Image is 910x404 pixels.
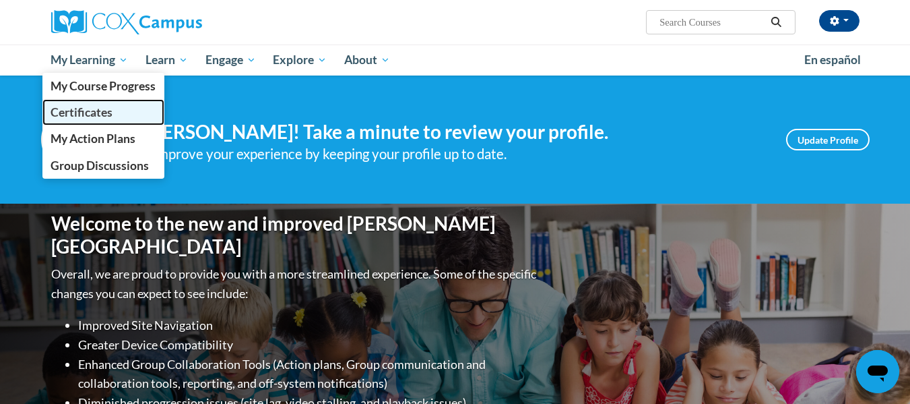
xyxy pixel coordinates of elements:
a: Learn [137,45,197,76]
a: Certificates [42,99,165,125]
span: Explore [273,52,327,68]
button: Account Settings [819,10,859,32]
button: Search [766,14,786,30]
a: About [335,45,399,76]
div: Help improve your experience by keeping your profile up to date. [122,143,766,165]
a: My Course Progress [42,73,165,99]
span: Engage [205,52,256,68]
a: Cox Campus [51,10,307,34]
img: Profile Image [41,109,102,170]
a: My Learning [42,45,137,76]
a: Update Profile [786,129,870,150]
a: En español [795,46,870,74]
a: Group Discussions [42,152,165,179]
span: Group Discussions [51,158,149,173]
span: En español [804,53,861,67]
li: Greater Device Compatibility [78,335,540,355]
p: Overall, we are proud to provide you with a more streamlined experience. Some of the specific cha... [51,264,540,304]
h1: Welcome to the new and improved [PERSON_NAME][GEOGRAPHIC_DATA] [51,212,540,258]
li: Enhanced Group Collaboration Tools (Action plans, Group communication and collaboration tools, re... [78,355,540,394]
h4: Hi [PERSON_NAME]! Take a minute to review your profile. [122,121,766,144]
a: Engage [197,45,265,76]
span: Learn [145,52,188,68]
input: Search Courses [658,14,766,30]
span: Certificates [51,105,112,119]
span: My Action Plans [51,132,135,146]
span: My Learning [51,52,128,68]
span: About [344,52,390,68]
li: Improved Site Navigation [78,316,540,335]
a: Explore [264,45,335,76]
iframe: Button to launch messaging window [856,350,899,393]
img: Cox Campus [51,10,202,34]
a: My Action Plans [42,125,165,152]
span: My Course Progress [51,79,156,93]
div: Main menu [31,45,880,76]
